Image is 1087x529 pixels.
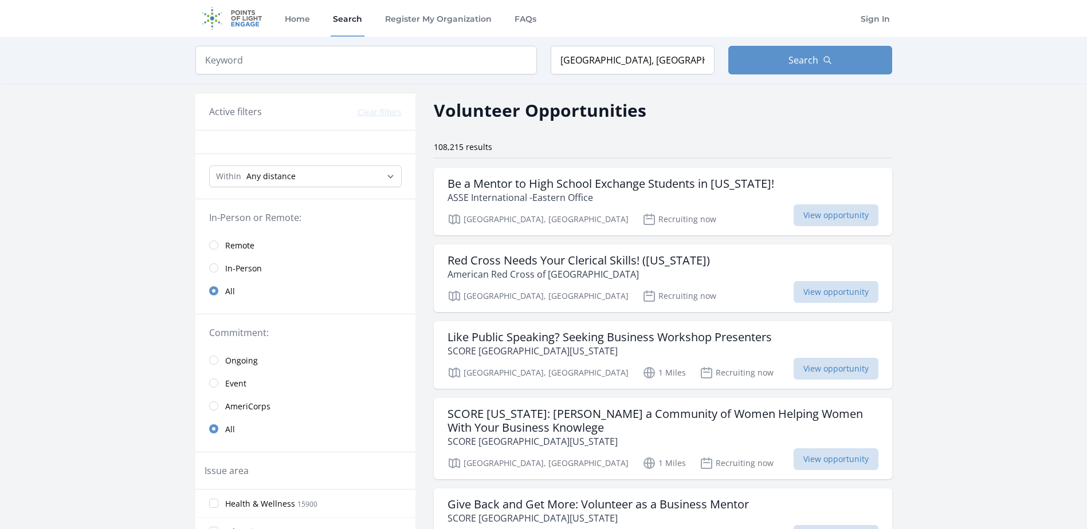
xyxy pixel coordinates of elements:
button: Clear filters [358,106,402,118]
a: Like Public Speaking? Seeking Business Workshop Presenters SCORE [GEOGRAPHIC_DATA][US_STATE] [GEO... [434,321,892,389]
span: View opportunity [794,448,878,470]
input: Location [551,46,715,74]
a: Remote [195,234,415,256]
p: SCORE [GEOGRAPHIC_DATA][US_STATE] [448,511,749,525]
legend: Issue area [205,464,249,477]
span: Remote [225,240,254,251]
legend: Commitment: [209,326,402,339]
p: ASSE International -Eastern Office [448,191,774,204]
legend: In-Person or Remote: [209,211,402,224]
span: 108,215 results [434,141,492,152]
h3: Red Cross Needs Your Clerical Skills! ([US_STATE]) [448,254,710,267]
a: AmeriCorps [195,394,415,417]
span: View opportunity [794,281,878,303]
span: AmeriCorps [225,401,270,412]
a: All [195,417,415,440]
p: [GEOGRAPHIC_DATA], [GEOGRAPHIC_DATA] [448,456,629,470]
span: Ongoing [225,355,258,366]
a: Be a Mentor to High School Exchange Students in [US_STATE]! ASSE International -Eastern Office [G... [434,168,892,235]
h3: Give Back and Get More: Volunteer as a Business Mentor [448,498,749,511]
p: Recruiting now [700,366,774,380]
h3: Like Public Speaking? Seeking Business Workshop Presenters [448,330,772,344]
a: Red Cross Needs Your Clerical Skills! ([US_STATE]) American Red Cross of [GEOGRAPHIC_DATA] [GEOGR... [434,244,892,312]
span: Search [788,53,818,67]
input: Health & Wellness 15900 [209,499,218,508]
p: 1 Miles [642,456,686,470]
a: Ongoing [195,349,415,372]
h3: Active filters [209,105,262,119]
h3: Be a Mentor to High School Exchange Students in [US_STATE]! [448,177,774,191]
span: All [225,286,235,297]
span: View opportunity [794,358,878,380]
p: American Red Cross of [GEOGRAPHIC_DATA] [448,267,710,281]
a: In-Person [195,256,415,279]
h2: Volunteer Opportunities [434,97,646,123]
span: In-Person [225,263,262,274]
p: [GEOGRAPHIC_DATA], [GEOGRAPHIC_DATA] [448,212,629,226]
a: All [195,279,415,302]
p: [GEOGRAPHIC_DATA], [GEOGRAPHIC_DATA] [448,289,629,303]
button: Search [728,46,892,74]
p: Recruiting now [700,456,774,470]
p: [GEOGRAPHIC_DATA], [GEOGRAPHIC_DATA] [448,366,629,380]
input: Keyword [195,46,537,74]
a: Event [195,372,415,394]
span: All [225,424,235,435]
p: Recruiting now [642,212,716,226]
span: Health & Wellness [225,498,295,510]
p: SCORE [GEOGRAPHIC_DATA][US_STATE] [448,435,878,448]
select: Search Radius [209,165,402,187]
p: 1 Miles [642,366,686,380]
span: View opportunity [794,204,878,226]
p: Recruiting now [642,289,716,303]
span: Event [225,378,246,389]
p: SCORE [GEOGRAPHIC_DATA][US_STATE] [448,344,772,358]
span: 15900 [297,499,317,509]
h3: SCORE [US_STATE]: [PERSON_NAME] a Community of Women Helping Women With Your Business Knowlege [448,407,878,435]
a: SCORE [US_STATE]: [PERSON_NAME] a Community of Women Helping Women With Your Business Knowlege SC... [434,398,892,479]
